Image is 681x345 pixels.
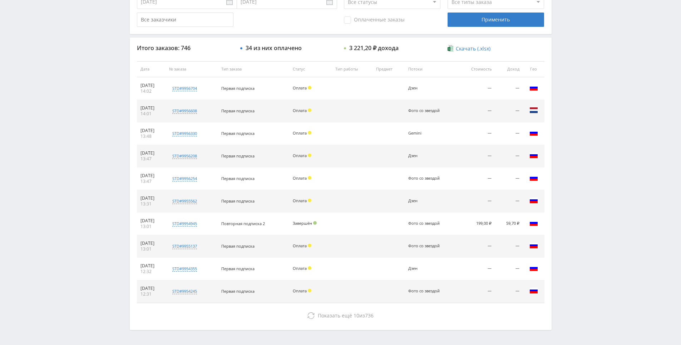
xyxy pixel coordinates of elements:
div: 13:47 [140,156,162,162]
div: Итого заказов: 746 [137,45,233,51]
span: Подтвержден [313,221,317,225]
span: Показать ещё [318,312,352,319]
span: Оплата [293,175,307,181]
div: Фото со звездой [408,221,440,226]
div: 13:48 [140,133,162,139]
th: Предмет [372,61,405,77]
span: Первая подписка [221,153,255,159]
td: — [457,190,495,213]
span: Холд [308,289,311,292]
div: Дзен [408,86,440,91]
div: [DATE] [140,105,162,111]
div: [DATE] [140,286,162,291]
span: Оплата [293,108,307,113]
span: Холд [308,244,311,247]
span: Оплата [293,153,307,158]
div: 14:01 [140,111,162,117]
th: Тип работы [332,61,372,77]
div: std#9954245 [172,288,197,294]
span: Оплата [293,266,307,271]
div: std#9956608 [172,108,197,114]
td: — [495,190,523,213]
div: [DATE] [140,218,162,224]
img: rus.png [529,219,538,227]
div: std#9956254 [172,176,197,181]
span: Оплата [293,85,307,91]
span: Оплата [293,130,307,136]
span: Первая подписка [221,131,255,136]
span: Холд [308,154,311,157]
th: Гео [523,61,544,77]
div: [DATE] [140,128,162,133]
span: Скачать (.xlsx) [456,46,490,52]
div: std#9956208 [172,153,197,159]
td: 199,00 ₽ [457,213,495,235]
div: [DATE] [140,195,162,201]
div: [DATE] [140,173,162,179]
span: Первая подписка [221,198,255,204]
div: std#9955562 [172,198,197,204]
div: Фото со звездой [408,244,440,248]
span: Первая подписка [221,243,255,249]
span: Холд [308,131,311,135]
td: — [457,280,495,303]
img: rus.png [529,151,538,160]
th: Тип заказа [218,61,289,77]
span: Оплата [293,288,307,293]
td: — [457,122,495,145]
img: nld.png [529,106,538,115]
td: — [495,235,523,258]
span: из [318,312,374,319]
div: std#9956704 [172,86,197,91]
span: Завершён [293,220,312,226]
div: 13:01 [140,224,162,229]
span: Холд [308,199,311,202]
span: Холд [308,86,311,89]
div: [DATE] [140,83,162,88]
span: 10 [354,312,359,319]
div: 13:31 [140,201,162,207]
div: Дзен [408,199,440,203]
img: rus.png [529,174,538,182]
img: xlsx [448,45,454,52]
th: Статус [289,61,332,77]
span: 736 [365,312,374,319]
div: Фото со звездой [408,108,440,113]
span: Первая подписка [221,266,255,271]
div: [DATE] [140,150,162,156]
th: Стоимость [457,61,495,77]
img: rus.png [529,286,538,295]
div: 34 из них оплачено [246,45,302,51]
div: [DATE] [140,263,162,269]
th: Дата [137,61,166,77]
td: — [457,100,495,122]
span: Первая подписка [221,176,255,181]
th: Доход [495,61,523,77]
div: std#9956330 [172,131,197,136]
div: std#9955137 [172,243,197,249]
td: — [495,122,523,145]
img: rus.png [529,196,538,205]
span: Холд [308,108,311,112]
span: Первая подписка [221,86,255,91]
span: Первая подписка [221,108,255,113]
div: Применить [448,13,544,27]
span: Холд [308,176,311,180]
th: Потоки [405,61,458,77]
img: rus.png [529,241,538,250]
td: — [457,235,495,258]
img: rus.png [529,128,538,137]
img: rus.png [529,264,538,272]
span: Оплаченные заказы [344,16,405,24]
div: 3 221,20 ₽ дохода [349,45,399,51]
div: Фото со звездой [408,289,440,293]
input: Все заказчики [137,13,233,27]
td: — [457,77,495,100]
div: std#9954945 [172,221,197,227]
td: — [495,77,523,100]
span: Первая подписка [221,288,255,294]
div: 12:31 [140,291,162,297]
div: 12:32 [140,269,162,274]
td: — [457,145,495,167]
span: Оплата [293,198,307,203]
